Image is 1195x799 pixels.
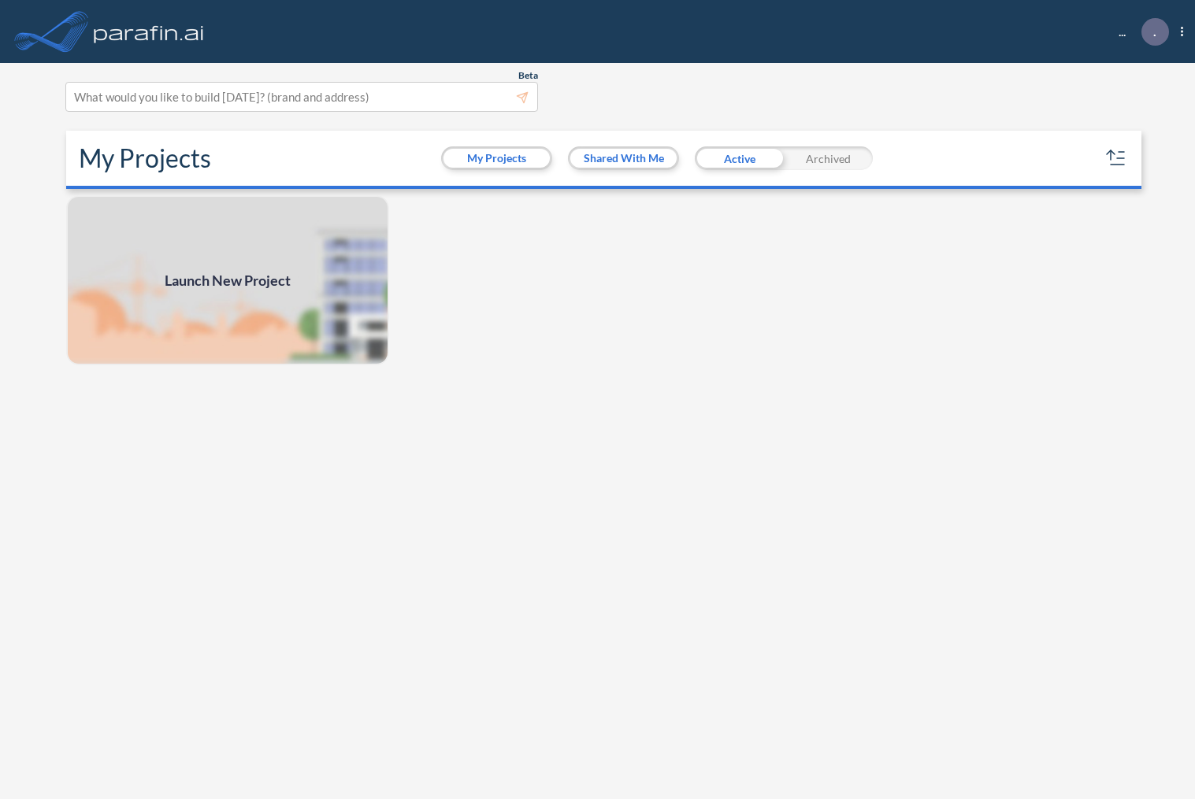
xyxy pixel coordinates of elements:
[66,195,389,365] img: add
[1104,146,1129,171] button: sort
[443,149,550,168] button: My Projects
[91,16,207,47] img: logo
[1153,24,1156,39] p: .
[66,195,389,365] a: Launch New Project
[165,270,291,291] span: Launch New Project
[1095,18,1183,46] div: ...
[784,146,873,170] div: Archived
[570,149,677,168] button: Shared With Me
[695,146,784,170] div: Active
[518,69,538,82] span: Beta
[79,143,211,173] h2: My Projects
